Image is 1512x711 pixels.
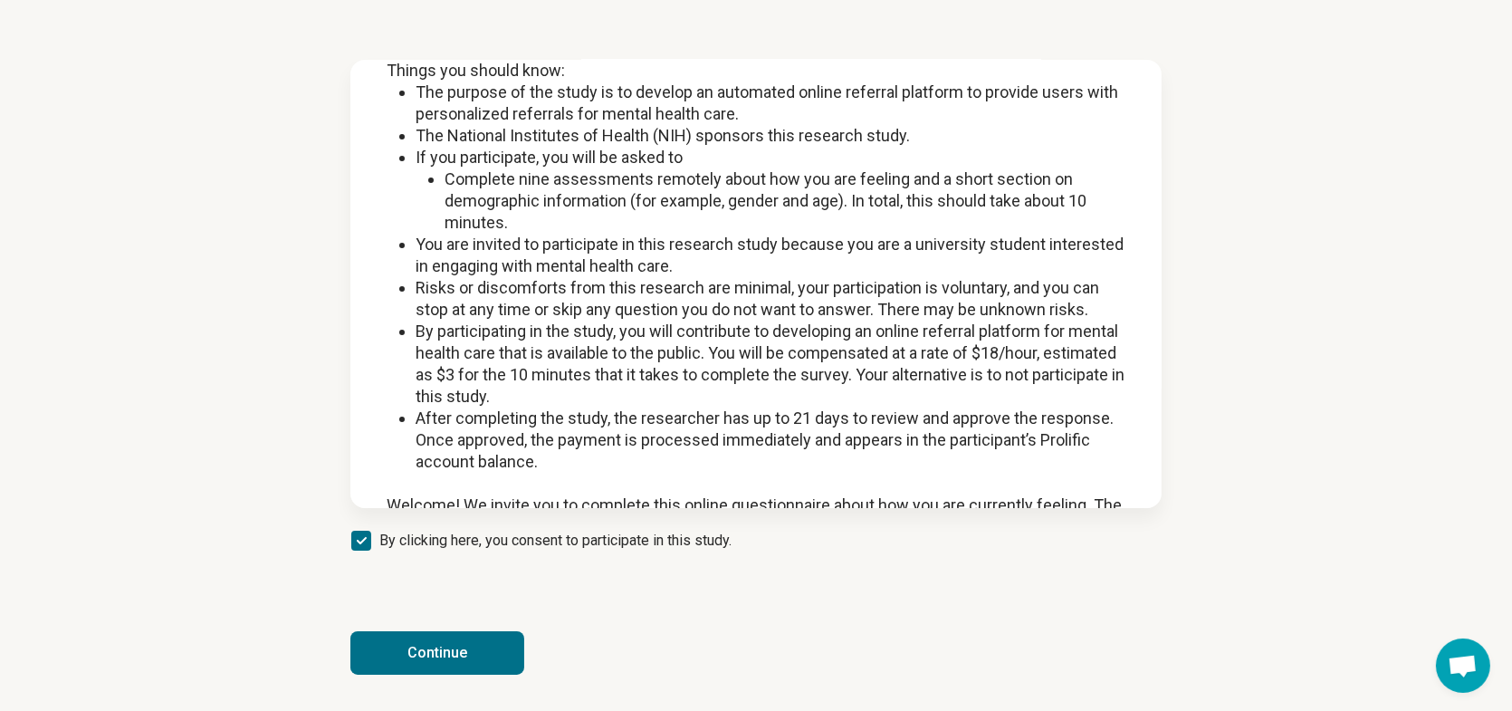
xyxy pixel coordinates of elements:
li: After completing the study, the researcher has up to 21 days to review and approve the response. ... [416,408,1125,473]
p: Welcome! We invite you to complete this online questionnaire about how you are currently feeling.... [387,495,1125,538]
li: Risks or discomforts from this research are minimal, your participation is voluntary, and you can... [416,277,1125,321]
li: If you participate, you will be asked to [416,147,1125,234]
li: The purpose of the study is to develop an automated online referral platform to provide users wit... [416,82,1125,125]
button: Continue [350,631,524,675]
span: By clicking here, you consent to participate in this study. [379,530,732,552]
li: The National Institutes of Health (NIH) sponsors this research study. [416,125,1125,147]
p: Things you should know: [387,60,1125,82]
li: By participating in the study, you will contribute to developing an online referral platform for ... [416,321,1125,408]
li: Complete nine assessments remotely about how you are feeling and a short section on demographic i... [445,168,1125,234]
div: Open chat [1436,639,1490,693]
li: You are invited to participate in this research study because you are a university student intere... [416,234,1125,277]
